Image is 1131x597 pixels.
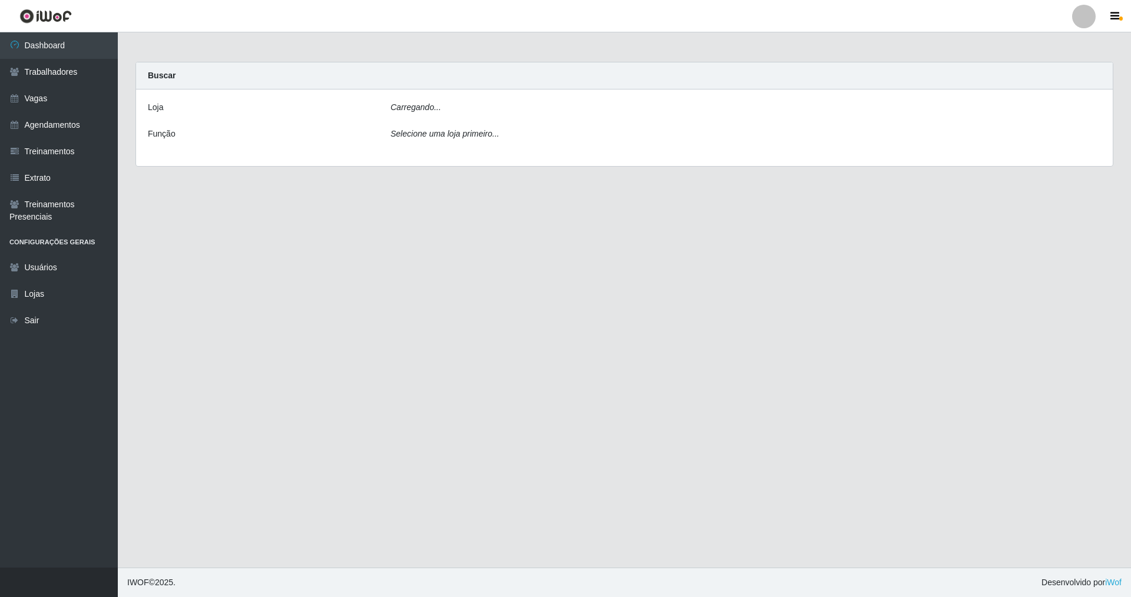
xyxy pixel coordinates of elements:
i: Carregando... [391,102,441,112]
span: © 2025 . [127,576,176,589]
span: IWOF [127,578,149,587]
label: Função [148,128,176,140]
img: CoreUI Logo [19,9,72,24]
strong: Buscar [148,71,176,80]
label: Loja [148,101,163,114]
span: Desenvolvido por [1041,576,1122,589]
a: iWof [1105,578,1122,587]
i: Selecione uma loja primeiro... [391,129,499,138]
